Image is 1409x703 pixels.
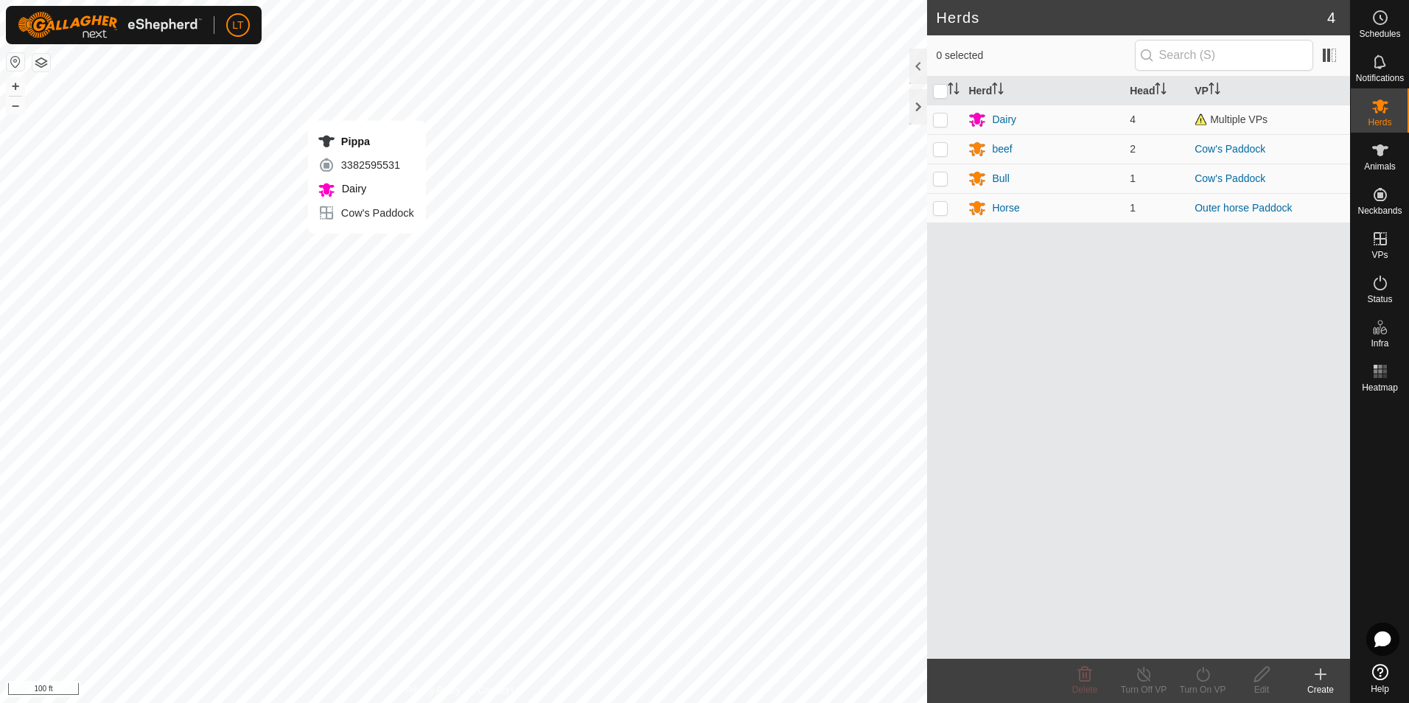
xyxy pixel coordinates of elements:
span: 0 selected [936,48,1134,63]
div: Pippa [318,133,414,150]
span: LT [232,18,243,33]
th: Head [1124,77,1189,105]
span: Herds [1368,118,1391,127]
p-sorticon: Activate to sort [1209,85,1220,97]
div: Dairy [992,112,1016,127]
button: Reset Map [7,53,24,71]
div: Bull [992,171,1009,186]
div: Horse [992,200,1019,216]
span: Status [1367,295,1392,304]
button: – [7,97,24,114]
button: + [7,77,24,95]
input: Search (S) [1135,40,1313,71]
span: Notifications [1356,74,1404,83]
span: 1 [1130,202,1136,214]
span: Neckbands [1357,206,1402,215]
img: Gallagher Logo [18,12,202,38]
span: 4 [1130,113,1136,125]
div: Turn On VP [1173,683,1232,696]
span: 2 [1130,143,1136,155]
p-sorticon: Activate to sort [992,85,1004,97]
div: Turn Off VP [1114,683,1173,696]
h2: Herds [936,9,1326,27]
button: Map Layers [32,54,50,71]
span: Help [1371,685,1389,693]
span: VPs [1371,251,1388,259]
span: Multiple VPs [1195,113,1268,125]
span: 1 [1130,172,1136,184]
div: Edit [1232,683,1291,696]
a: Cow's Paddock [1195,172,1265,184]
a: Contact Us [478,684,522,697]
span: Delete [1072,685,1098,695]
p-sorticon: Activate to sort [1155,85,1167,97]
span: Animals [1364,162,1396,171]
span: 4 [1327,7,1335,29]
a: Cow's Paddock [1195,143,1265,155]
th: Herd [962,77,1124,105]
span: Dairy [338,183,366,195]
div: Cow's Paddock [318,204,414,222]
div: 3382595531 [318,156,414,174]
th: VP [1189,77,1350,105]
a: Help [1351,658,1409,699]
div: Create [1291,683,1350,696]
div: beef [992,141,1012,157]
a: Privacy Policy [405,684,461,697]
span: Infra [1371,339,1388,348]
span: Schedules [1359,29,1400,38]
p-sorticon: Activate to sort [948,85,959,97]
span: Heatmap [1362,383,1398,392]
a: Outer horse Paddock [1195,202,1292,214]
